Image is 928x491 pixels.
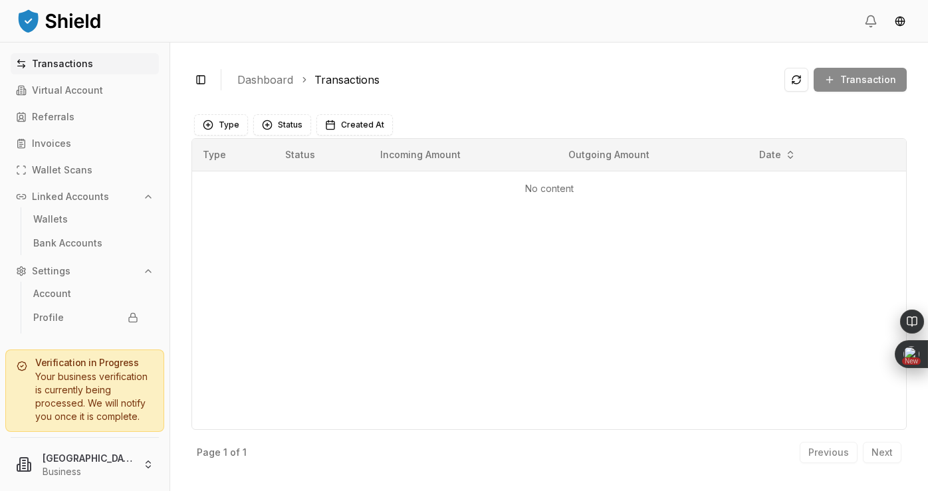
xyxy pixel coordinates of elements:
[275,139,370,171] th: Status
[11,53,159,74] a: Transactions
[43,465,132,478] p: Business
[237,72,774,88] nav: breadcrumb
[253,114,311,136] button: Status
[237,72,293,88] a: Dashboard
[754,144,801,165] button: Date
[558,139,747,171] th: Outgoing Amount
[33,289,71,298] p: Account
[197,448,221,457] p: Page
[314,72,380,88] a: Transactions
[203,182,895,195] p: No content
[316,114,393,136] button: Created At
[33,239,102,248] p: Bank Accounts
[16,7,102,34] img: ShieldPay Logo
[33,313,64,322] p: Profile
[194,114,248,136] button: Type
[33,215,68,224] p: Wallets
[43,451,132,465] p: [GEOGRAPHIC_DATA] Phone Shop
[32,266,70,276] p: Settings
[11,159,159,181] a: Wallet Scans
[11,186,159,207] button: Linked Accounts
[243,448,247,457] p: 1
[28,233,144,254] a: Bank Accounts
[223,448,227,457] p: 1
[5,443,164,486] button: [GEOGRAPHIC_DATA] Phone ShopBusiness
[28,307,144,328] a: Profile
[32,112,74,122] p: Referrals
[28,283,144,304] a: Account
[370,139,558,171] th: Incoming Amount
[341,120,384,130] span: Created At
[32,165,92,175] p: Wallet Scans
[17,370,153,423] div: Your business verification is currently being processed. We will notify you once it is complete.
[11,80,159,101] a: Virtual Account
[17,358,153,367] h5: Verification in Progress
[11,133,159,154] a: Invoices
[32,139,71,148] p: Invoices
[32,192,109,201] p: Linked Accounts
[11,260,159,282] button: Settings
[32,59,93,68] p: Transactions
[28,331,144,352] a: Team
[11,106,159,128] a: Referrals
[28,209,144,230] a: Wallets
[32,86,103,95] p: Virtual Account
[230,448,240,457] p: of
[5,349,164,432] a: Verification in ProgressYour business verification is currently being processed. We will notify y...
[192,139,275,171] th: Type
